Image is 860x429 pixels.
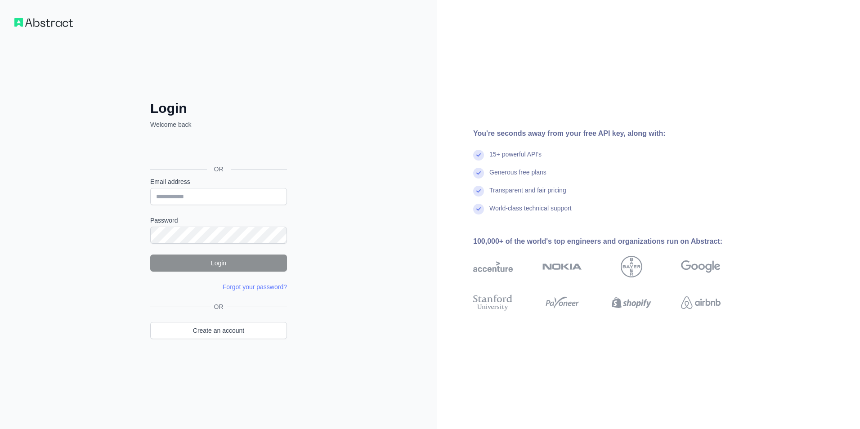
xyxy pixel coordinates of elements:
[473,168,484,179] img: check mark
[542,293,582,313] img: payoneer
[621,256,642,277] img: bayer
[681,256,721,277] img: google
[150,100,287,116] h2: Login
[473,204,484,214] img: check mark
[473,186,484,197] img: check mark
[681,293,721,313] img: airbnb
[150,322,287,339] a: Create an account
[211,302,227,311] span: OR
[150,255,287,272] button: Login
[542,256,582,277] img: nokia
[207,165,231,174] span: OR
[150,216,287,225] label: Password
[489,186,566,204] div: Transparent and fair pricing
[473,236,749,247] div: 100,000+ of the world's top engineers and organizations run on Abstract:
[473,256,513,277] img: accenture
[612,293,651,313] img: shopify
[146,139,290,159] iframe: Sign in with Google Button
[150,177,287,186] label: Email address
[489,204,572,222] div: World-class technical support
[150,120,287,129] p: Welcome back
[473,150,484,161] img: check mark
[489,150,542,168] div: 15+ powerful API's
[14,18,73,27] img: Workflow
[473,293,513,313] img: stanford university
[489,168,546,186] div: Generous free plans
[473,128,749,139] div: You're seconds away from your free API key, along with:
[223,283,287,290] a: Forgot your password?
